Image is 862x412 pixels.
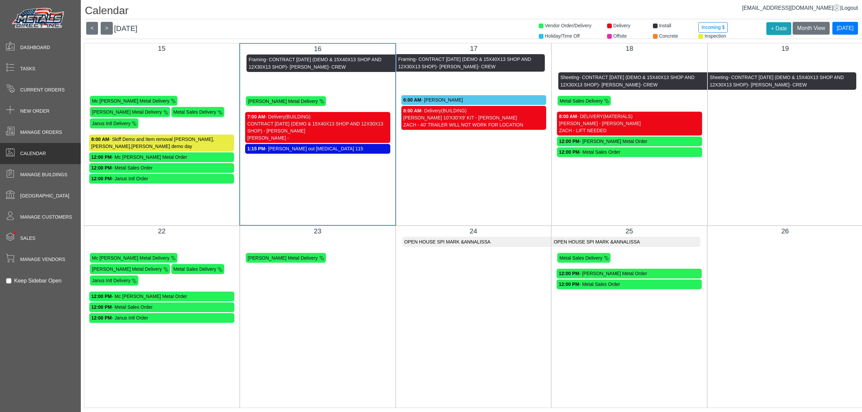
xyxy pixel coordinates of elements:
span: Tasks [20,65,35,72]
strong: 12:00 PM [559,149,579,155]
span: Dashboard [20,44,50,51]
span: - CREW [790,82,807,87]
span: - [PERSON_NAME] [599,82,640,87]
span: New Order [20,108,49,115]
div: 16 [245,44,390,54]
span: [DATE] [114,24,137,33]
div: - Mc [PERSON_NAME] Metal Order [91,293,232,300]
span: - CREW [329,64,346,70]
span: Mc [PERSON_NAME] Metal Delivery [92,255,169,260]
button: + Date [766,22,791,35]
span: [GEOGRAPHIC_DATA] [20,192,69,199]
div: - Metal Sales Order [91,164,232,172]
div: - Janus Intl Order [91,175,232,182]
span: (BUILDING) [441,108,466,113]
div: - [PERSON_NAME] Metal Order [559,138,700,145]
strong: 1:15 PM [247,146,265,151]
div: 15 [89,43,234,53]
span: - CONTRACT [DATE] (DEMO & 15X40X13 SHOP AND 12X30X13 SHOP) [398,57,531,69]
div: - Mc [PERSON_NAME] Metal Order [91,154,232,161]
span: Logout [841,5,858,11]
strong: 12:00 PM [559,282,579,287]
div: [PERSON_NAME] 10'X30'X9' KIT - [PERSON_NAME] [403,114,544,121]
div: ZACH - LIFT NEEDED [559,127,700,134]
span: [PERSON_NAME] Metal Delivery [92,266,162,272]
span: Metal Sales Delivery [173,266,217,272]
button: > [101,22,112,35]
span: Delivery [613,23,630,28]
div: 19 [713,43,858,53]
span: Manage Orders [20,129,62,136]
button: Incoming $ [698,22,727,33]
div: - [PERSON_NAME] [403,97,544,104]
span: - CONTRACT [DATE] (DEMO & 15X40X13 SHOP AND 12X30X13 SHOP) [248,57,381,70]
span: Janus Intl Delivery [92,278,130,283]
span: OPEN HOUSE SPI MARK &ANNALISSA [404,239,491,245]
span: Manage Vendors [20,256,65,263]
span: OPEN HOUSE SPI MARK &ANNALISSA [554,239,640,245]
span: (BUILDING) [285,114,310,119]
div: - Metal Sales Order [559,149,700,156]
strong: 12:00 PM [91,294,112,299]
span: Inspection [704,33,726,39]
span: [PERSON_NAME] Metal Delivery [92,109,162,115]
div: - Metal Sales Order [91,304,232,311]
span: - [PERSON_NAME] [436,64,478,69]
span: Metal Sales Delivery [559,255,602,260]
div: ZACH - 40' TRAILER WILL NOT WORK FOR LOCATION [403,121,544,128]
strong: 12:00 PM [559,139,579,144]
div: 26 [712,226,858,236]
strong: 7:00 AM [247,114,265,119]
span: Sheeting [710,75,728,80]
span: Manage Customers [20,214,72,221]
strong: 12:00 PM [91,304,112,310]
span: Metal Sales Delivery [560,98,603,103]
div: - Skiff Demo and Item removal [PERSON_NAME],[PERSON_NAME],[PERSON_NAME] demo day [91,136,232,150]
strong: 8:00 AM [559,114,577,119]
button: < [86,22,98,35]
span: Holiday/Time Off [545,33,579,39]
button: Month View [793,22,829,35]
div: 25 [557,226,702,236]
span: Sheeting [560,75,579,80]
strong: 12:00 PM [91,315,112,321]
strong: 12:00 PM [91,176,112,181]
strong: 12:00 PM [559,271,579,276]
span: Offsite [613,33,627,39]
div: 23 [245,226,390,236]
span: - CREW [478,64,495,69]
span: - CREW [640,82,658,87]
span: Concrete [659,33,678,39]
span: • [6,222,24,244]
a: [EMAIL_ADDRESS][DOMAIN_NAME] [742,5,840,11]
div: - [PERSON_NAME] out [MEDICAL_DATA] 115 [247,145,388,152]
h1: Calendar [85,4,862,19]
div: - Janus Intl Order [91,314,232,322]
div: - Delivery [247,113,388,120]
div: [PERSON_NAME] - [247,135,388,142]
img: Metals Direct Inc Logo [10,6,67,31]
strong: 12:00 PM [91,165,112,171]
span: Month View [797,25,825,31]
strong: 8:00 AM [403,108,421,113]
span: [PERSON_NAME] Metal Delivery [248,98,318,104]
div: [PERSON_NAME] - [PERSON_NAME] [559,120,700,127]
span: Vendor Order/Delivery [545,23,592,28]
strong: 12:00 PM [91,154,112,160]
span: Mc [PERSON_NAME] Metal Delivery [92,98,169,103]
div: | [742,4,858,12]
label: Keep Sidebar Open [14,277,62,285]
span: Metal Sales Delivery [173,109,217,115]
span: Install [659,23,671,28]
div: 18 [557,43,702,53]
span: Current Orders [20,86,65,93]
span: Framing [248,57,266,62]
span: Janus Intl Delivery [92,121,130,126]
button: [DATE] [832,22,858,35]
strong: 8:00 AM [91,137,109,142]
span: [PERSON_NAME] Metal Delivery [248,255,318,260]
span: Calendar [20,150,46,157]
div: CONTRACT [DATE] (DEMO & 15X40X13 SHOP AND 12X30X13 SHOP) - [PERSON_NAME] [247,120,388,135]
span: - [PERSON_NAME] [748,82,790,87]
